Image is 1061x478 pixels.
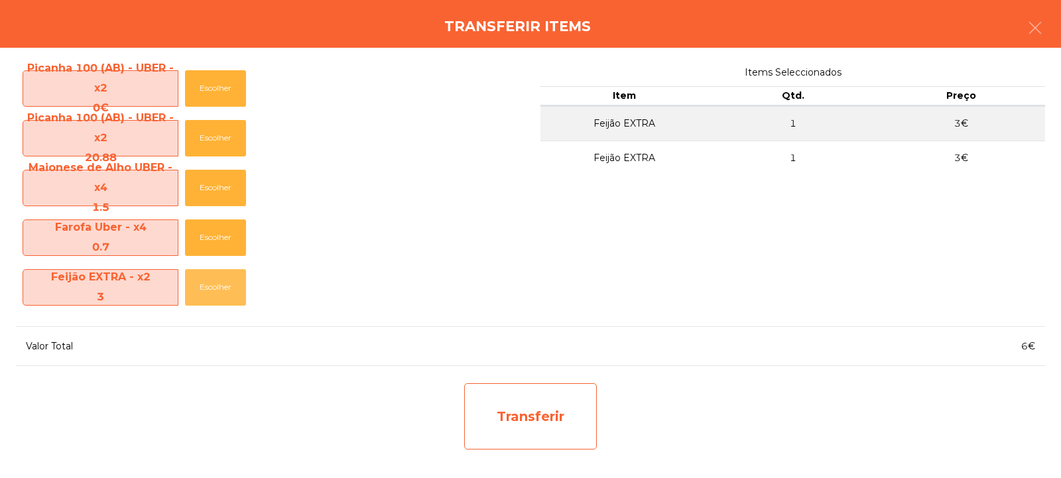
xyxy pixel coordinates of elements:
td: Feijão EXTRA [540,106,709,141]
button: Escolher [185,219,246,256]
div: 3 [23,287,178,307]
button: Escolher [185,120,246,156]
div: 0€ [23,98,178,118]
span: Valor Total [26,340,73,352]
span: Maionese de Alho UBER - x4 [23,158,178,218]
span: Picanha 100 (AB) - UBER - x2 [23,108,178,168]
span: Farofa Uber - x4 [23,217,178,258]
span: Feijão EXTRA - x2 [23,267,178,308]
div: 20.88 [23,148,178,168]
button: Escolher [185,170,246,206]
span: 6€ [1021,340,1035,352]
div: Transferir [464,383,597,449]
td: Feijão EXTRA [540,141,709,175]
span: Picanha 100 (AB) - UBER - x2 [23,58,178,119]
span: Items Seleccionados [540,64,1045,82]
div: 1.5 [23,198,178,217]
th: Item [540,86,709,106]
td: 1 [709,106,877,141]
div: 0.7 [23,237,178,257]
td: 3€ [877,141,1045,175]
td: 3€ [877,106,1045,141]
h4: Transferir items [444,17,591,36]
td: 1 [709,141,877,175]
th: Preço [877,86,1045,106]
button: Escolher [185,70,246,107]
th: Qtd. [709,86,877,106]
button: Escolher [185,269,246,306]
